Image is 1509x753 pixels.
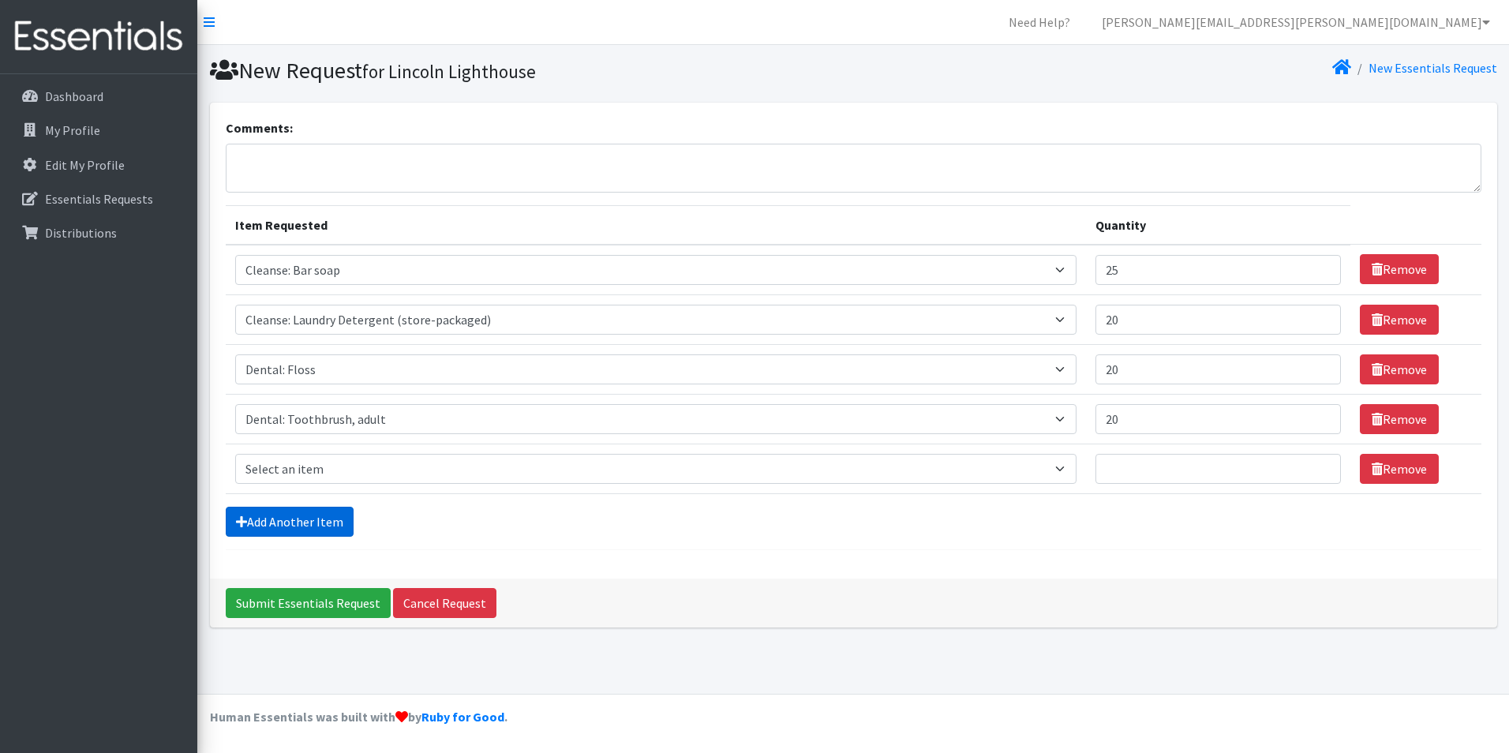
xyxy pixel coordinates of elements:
a: [PERSON_NAME][EMAIL_ADDRESS][PERSON_NAME][DOMAIN_NAME] [1089,6,1503,38]
img: HumanEssentials [6,10,191,63]
p: My Profile [45,122,100,138]
a: Distributions [6,217,191,249]
p: Edit My Profile [45,157,125,173]
a: Need Help? [996,6,1083,38]
a: Remove [1360,254,1439,284]
a: Edit My Profile [6,149,191,181]
a: Remove [1360,354,1439,384]
p: Dashboard [45,88,103,104]
a: My Profile [6,114,191,146]
a: Remove [1360,404,1439,434]
a: Ruby for Good [421,709,504,725]
a: Dashboard [6,81,191,112]
th: Item Requested [226,205,1087,245]
a: Remove [1360,454,1439,484]
small: for Lincoln Lighthouse [362,60,536,83]
h1: New Request [210,57,848,84]
th: Quantity [1086,205,1350,245]
a: Remove [1360,305,1439,335]
p: Essentials Requests [45,191,153,207]
p: Distributions [45,225,117,241]
a: Cancel Request [393,588,496,618]
input: Submit Essentials Request [226,588,391,618]
a: Add Another Item [226,507,354,537]
a: Essentials Requests [6,183,191,215]
strong: Human Essentials was built with by . [210,709,507,725]
label: Comments: [226,118,293,137]
a: New Essentials Request [1369,60,1497,76]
